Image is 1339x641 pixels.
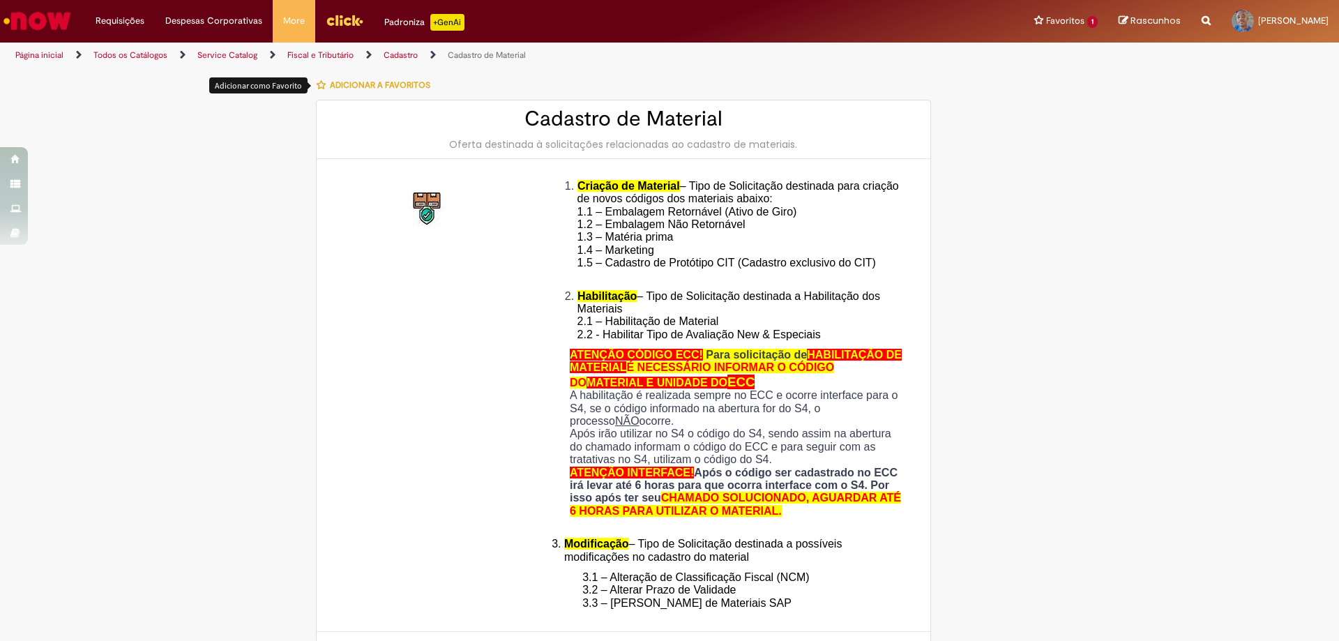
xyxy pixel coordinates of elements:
span: ATENÇÃO INTERFACE! [570,467,694,478]
span: [PERSON_NAME] [1258,15,1329,27]
button: Adicionar a Favoritos [316,70,438,100]
div: Oferta destinada à solicitações relacionadas ao cadastro de materiais. [331,137,916,151]
img: ServiceNow [1,7,73,35]
ul: Trilhas de página [10,43,882,68]
div: Padroniza [384,14,464,31]
u: NÃO [615,415,640,427]
span: Habilitação [577,290,637,302]
span: Favoritos [1046,14,1084,28]
img: click_logo_yellow_360x200.png [326,10,363,31]
span: Rascunhos [1130,14,1181,27]
span: ECC [727,375,755,389]
a: Todos os Catálogos [93,50,167,61]
strong: Após o código ser cadastrado no ECC irá levar até 6 horas para que ocorra interface com o S4. Por... [570,467,901,517]
a: Rascunhos [1119,15,1181,28]
div: Adicionar como Favorito [209,77,308,93]
span: MATERIAL E UNIDADE DO [587,377,727,389]
span: Para solicitação de [706,349,807,361]
span: – Tipo de Solicitação destinada a Habilitação dos Materiais 2.1 – Habilitação de Material 2.2 - H... [577,290,880,340]
p: A habilitação é realizada sempre no ECC e ocorre interface para o S4, se o código informado na ab... [570,389,906,428]
span: Modificação [564,538,628,550]
span: 1 [1087,16,1098,28]
span: Criação de Material [577,180,680,192]
img: Cadastro de Material [406,187,451,232]
span: É NECESSÁRIO INFORMAR O CÓDIGO DO [570,361,834,388]
p: +GenAi [430,14,464,31]
span: Adicionar a Favoritos [330,80,430,91]
a: Cadastro de Material [448,50,526,61]
a: Página inicial [15,50,63,61]
span: HABILITAÇÃO DE MATERIAL [570,349,902,373]
li: – Tipo de Solicitação destinada a possíveis modificações no cadastro do material [564,538,906,564]
span: ATENÇÃO CÓDIGO ECC! [570,349,703,361]
span: 3.1 – Alteração de Classificação Fiscal (NCM) 3.2 – Alterar Prazo de Validade 3.3 – [PERSON_NAME]... [582,571,809,609]
span: CHAMADO SOLUCIONADO, AGUARDAR ATÉ 6 HORAS PARA UTILIZAR O MATERIAL. [570,492,901,516]
h2: Cadastro de Material [331,107,916,130]
span: Requisições [96,14,144,28]
span: – Tipo de Solicitação destinada para criação de novos códigos dos materiais abaixo: 1.1 – Embalag... [577,180,899,282]
a: Service Catalog [197,50,257,61]
a: Cadastro [384,50,418,61]
a: Fiscal e Tributário [287,50,354,61]
span: More [283,14,305,28]
span: Despesas Corporativas [165,14,262,28]
p: Após irão utilizar no S4 o código do S4, sendo assim na abertura do chamado informam o código do ... [570,428,906,466]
